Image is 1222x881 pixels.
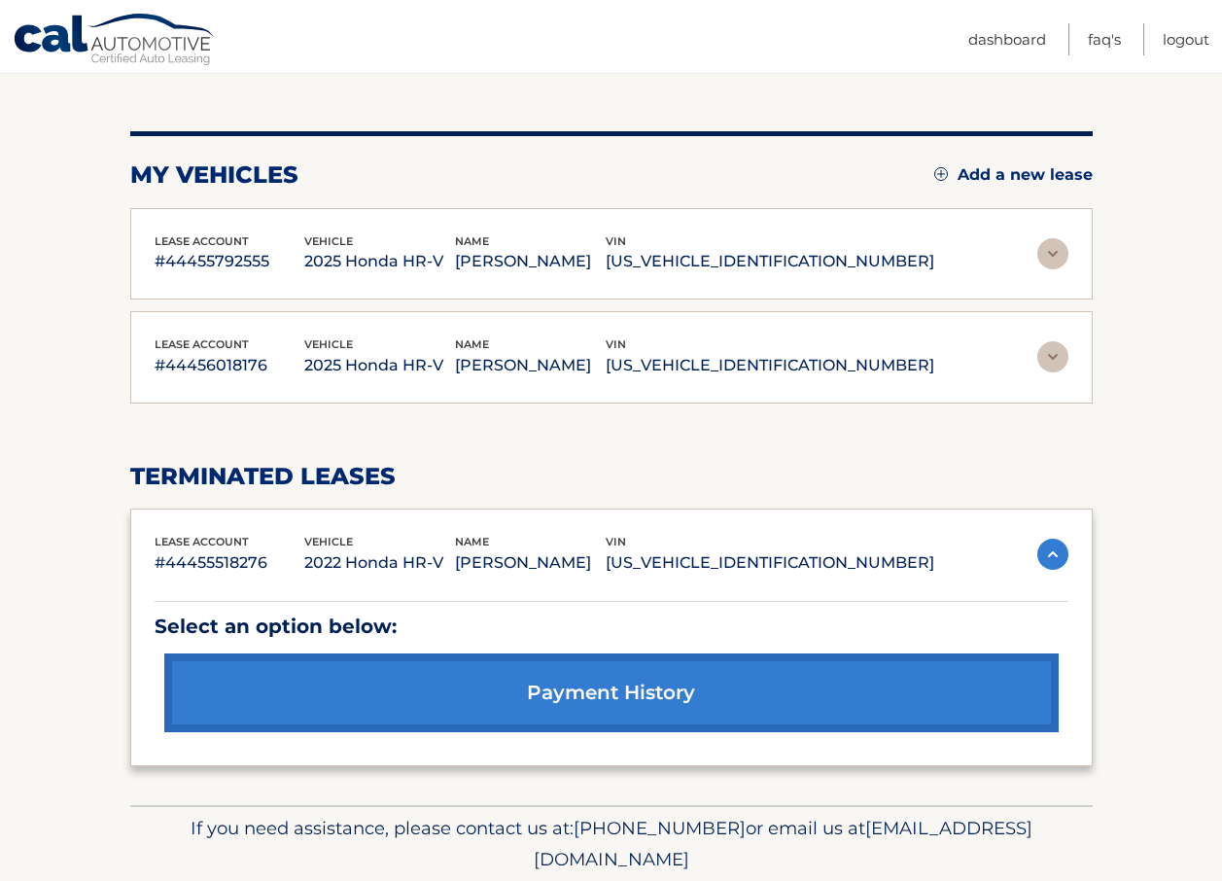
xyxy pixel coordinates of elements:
[143,813,1080,875] p: If you need assistance, please contact us at: or email us at
[455,549,606,577] p: [PERSON_NAME]
[304,248,455,275] p: 2025 Honda HR-V
[606,248,934,275] p: [US_VEHICLE_IDENTIFICATION_NUMBER]
[304,337,353,351] span: vehicle
[455,234,489,248] span: name
[304,549,455,577] p: 2022 Honda HR-V
[455,248,606,275] p: [PERSON_NAME]
[455,352,606,379] p: [PERSON_NAME]
[155,535,249,548] span: lease account
[155,337,249,351] span: lease account
[1163,23,1209,55] a: Logout
[1037,341,1068,372] img: accordion-rest.svg
[606,337,626,351] span: vin
[934,165,1093,185] a: Add a new lease
[606,549,934,577] p: [US_VEHICLE_IDENTIFICATION_NUMBER]
[130,462,1093,491] h2: terminated leases
[606,535,626,548] span: vin
[934,167,948,181] img: add.svg
[455,337,489,351] span: name
[1037,539,1068,570] img: accordion-active.svg
[13,13,217,69] a: Cal Automotive
[304,234,353,248] span: vehicle
[1037,238,1068,269] img: accordion-rest.svg
[968,23,1046,55] a: Dashboard
[1088,23,1121,55] a: FAQ's
[304,352,455,379] p: 2025 Honda HR-V
[164,653,1059,732] a: payment history
[455,535,489,548] span: name
[155,234,249,248] span: lease account
[606,234,626,248] span: vin
[304,535,353,548] span: vehicle
[155,248,305,275] p: #44455792555
[130,160,298,190] h2: my vehicles
[155,549,305,577] p: #44455518276
[574,817,746,839] span: [PHONE_NUMBER]
[155,352,305,379] p: #44456018176
[606,352,934,379] p: [US_VEHICLE_IDENTIFICATION_NUMBER]
[155,610,1068,644] p: Select an option below:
